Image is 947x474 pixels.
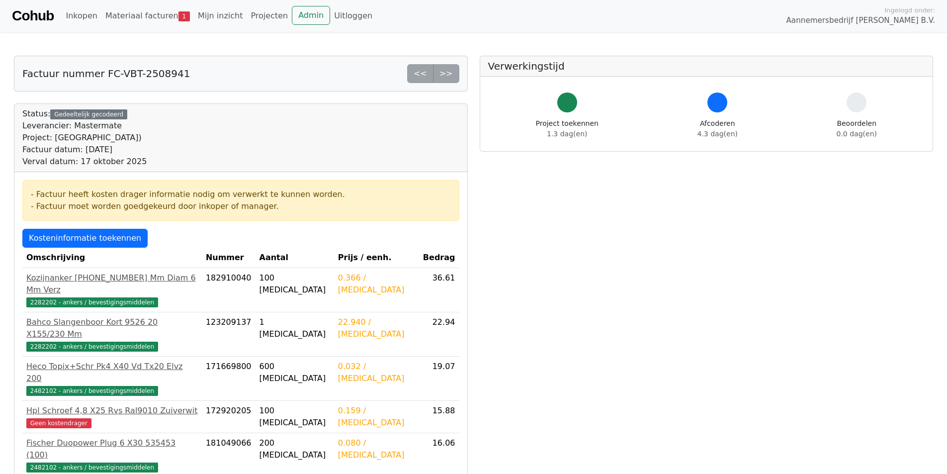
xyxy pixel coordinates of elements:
span: 1 [178,11,190,21]
div: 0.366 / [MEDICAL_DATA] [338,272,414,296]
div: Status: [22,108,147,168]
div: Verval datum: 17 oktober 2025 [22,156,147,168]
a: Cohub [12,4,54,28]
div: Gedeeltelijk gecodeerd [50,109,127,119]
td: 172920205 [202,401,256,433]
div: - Factuur heeft kosten drager informatie nodig om verwerkt te kunnen worden. [31,189,451,200]
td: 123209137 [202,312,256,357]
h5: Verwerkingstijd [488,60,925,72]
h5: Factuur nummer FC-VBT-2508941 [22,68,190,80]
div: Bahco Slangenboor Kort 9526 20 X155/230 Mm [26,316,198,340]
td: 36.61 [418,268,459,312]
a: Admin [292,6,330,25]
div: 1 [MEDICAL_DATA] [259,316,330,340]
div: Fischer Duopower Plug 6 X30 535453 (100) [26,437,198,461]
div: Factuur datum: [DATE] [22,144,147,156]
a: Projecten [247,6,292,26]
a: Bahco Slangenboor Kort 9526 20 X155/230 Mm2282202 - ankers / bevestigingsmiddelen [26,316,198,352]
div: 0.159 / [MEDICAL_DATA] [338,405,414,429]
div: 100 [MEDICAL_DATA] [259,272,330,296]
div: 600 [MEDICAL_DATA] [259,361,330,384]
span: 2482102 - ankers / bevestigingsmiddelen [26,463,158,473]
div: Afcoderen [697,118,738,139]
div: 22.940 / [MEDICAL_DATA] [338,316,414,340]
th: Nummer [202,248,256,268]
a: Mijn inzicht [194,6,247,26]
td: 15.88 [418,401,459,433]
div: Project toekennen [536,118,599,139]
th: Omschrijving [22,248,202,268]
div: Leverancier: Mastermate [22,120,147,132]
div: 200 [MEDICAL_DATA] [259,437,330,461]
span: 2282202 - ankers / bevestigingsmiddelen [26,297,158,307]
a: Heco Topix+Schr Pk4 X40 Vd Tx20 Elvz 2002482102 - ankers / bevestigingsmiddelen [26,361,198,396]
span: 1.3 dag(en) [547,130,587,138]
div: Project: [GEOGRAPHIC_DATA]) [22,132,147,144]
a: Materiaal facturen1 [101,6,194,26]
a: Uitloggen [330,6,376,26]
a: Inkopen [62,6,101,26]
div: 100 [MEDICAL_DATA] [259,405,330,429]
div: Hpl Schroef 4,8 X25 Rvs Ral9010 Zuiverwit [26,405,198,417]
span: Ingelogd onder: [884,5,935,15]
a: Fischer Duopower Plug 6 X30 535453 (100)2482102 - ankers / bevestigingsmiddelen [26,437,198,473]
td: 22.94 [418,312,459,357]
div: Heco Topix+Schr Pk4 X40 Vd Tx20 Elvz 200 [26,361,198,384]
td: 19.07 [418,357,459,401]
span: 2482102 - ankers / bevestigingsmiddelen [26,386,158,396]
th: Prijs / eenh. [334,248,418,268]
div: - Factuur moet worden goedgekeurd door inkoper of manager. [31,200,451,212]
div: Kozijnanker [PHONE_NUMBER] Mm Diam 6 Mm Verz [26,272,198,296]
a: Kosteninformatie toekennen [22,229,148,248]
div: Beoordelen [837,118,877,139]
span: 4.3 dag(en) [697,130,738,138]
th: Aantal [256,248,334,268]
td: 171669800 [202,357,256,401]
a: Hpl Schroef 4,8 X25 Rvs Ral9010 ZuiverwitGeen kostendrager [26,405,198,429]
span: Geen kostendrager [26,418,91,428]
span: 0.0 dag(en) [837,130,877,138]
span: Aannemersbedrijf [PERSON_NAME] B.V. [786,15,935,26]
th: Bedrag [418,248,459,268]
div: 0.032 / [MEDICAL_DATA] [338,361,414,384]
a: Kozijnanker [PHONE_NUMBER] Mm Diam 6 Mm Verz2282202 - ankers / bevestigingsmiddelen [26,272,198,308]
div: 0.080 / [MEDICAL_DATA] [338,437,414,461]
span: 2282202 - ankers / bevestigingsmiddelen [26,342,158,352]
td: 182910040 [202,268,256,312]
